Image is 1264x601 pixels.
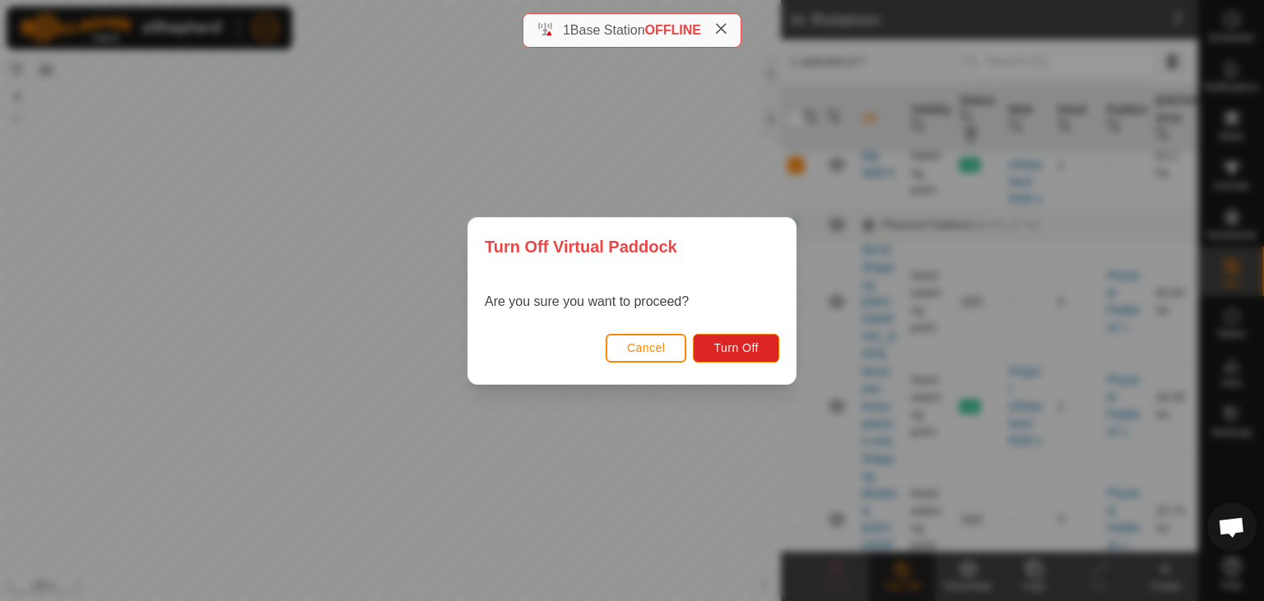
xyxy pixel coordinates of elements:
[1207,502,1257,552] div: Chat öffnen
[693,333,779,362] button: Turn Off
[570,23,645,37] span: Base Station
[485,292,689,312] p: Are you sure you want to proceed?
[563,23,570,37] span: 1
[645,23,701,37] span: OFFLINE
[627,341,666,354] span: Cancel
[713,341,759,354] span: Turn Off
[606,333,687,362] button: Cancel
[485,234,677,259] span: Turn Off Virtual Paddock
